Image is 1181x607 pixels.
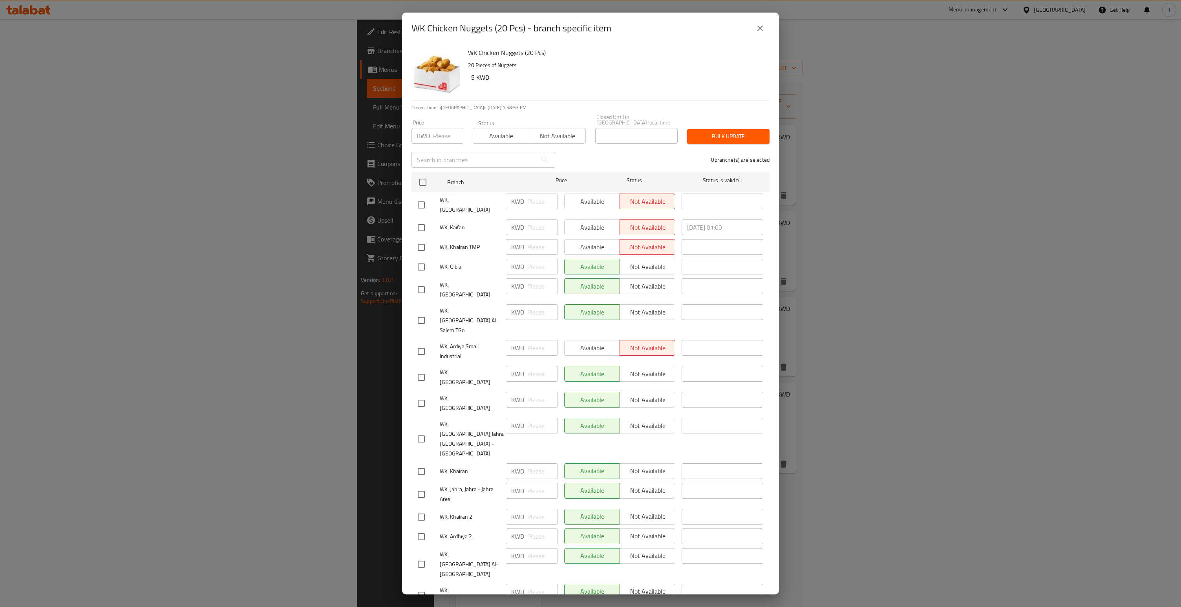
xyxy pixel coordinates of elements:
button: close [751,19,770,38]
p: KWD [511,395,524,404]
input: Please enter price [527,483,558,499]
span: Price [535,176,587,185]
p: KWD [511,307,524,317]
span: WK, [GEOGRAPHIC_DATA],Jahra [GEOGRAPHIC_DATA] - [GEOGRAPHIC_DATA] [440,419,499,459]
input: Please enter price [527,219,558,235]
span: WK, [GEOGRAPHIC_DATA] [440,280,499,300]
span: WK, Ardiya Small Industrial [440,342,499,361]
input: Please enter price [527,418,558,433]
span: WK, [GEOGRAPHIC_DATA] [440,585,499,605]
p: KWD [511,242,524,252]
span: Status is valid till [682,176,763,185]
span: WK, Khairan TMP [440,242,499,252]
p: KWD [511,282,524,291]
span: WK, Ardhiya 2 [440,532,499,541]
input: Please enter price [527,392,558,408]
span: WK, [GEOGRAPHIC_DATA] [440,195,499,215]
input: Please enter price [527,463,558,479]
input: Please enter price [527,509,558,525]
button: Available [473,128,529,144]
input: Please enter price [527,366,558,382]
p: Current time in [GEOGRAPHIC_DATA] is [DATE] 1:58:53 PM [411,104,770,111]
span: WK, [GEOGRAPHIC_DATA] Al-Salem TGo [440,306,499,335]
span: Available [476,130,526,142]
p: KWD [511,466,524,476]
span: Branch [447,177,529,187]
input: Please enter price [433,128,463,144]
span: WK, [GEOGRAPHIC_DATA] Al-[GEOGRAPHIC_DATA] [440,550,499,579]
p: KWD [511,197,524,206]
h6: WK Chicken Nuggets (20 Pcs) [468,47,763,58]
span: Bulk update [693,132,763,141]
p: 0 branche(s) are selected [711,156,770,164]
p: KWD [511,369,524,378]
span: WK, Khairan 2 [440,512,499,522]
h2: WK Chicken Nuggets (20 Pcs) - branch specific item [411,22,611,35]
img: WK Chicken Nuggets (20 Pcs) [411,47,462,97]
input: Please enter price [527,194,558,209]
button: Not available [529,128,585,144]
span: WK, Khairan [440,466,499,476]
h6: 5 KWD [471,72,763,83]
input: Please enter price [527,584,558,600]
span: WK, Kaifan [440,223,499,232]
p: KWD [511,421,524,430]
p: KWD [511,512,524,521]
p: KWD [511,587,524,596]
input: Please enter price [527,259,558,274]
span: WK, Jahra, Jahra - Jahra Area [440,485,499,504]
p: KWD [511,223,524,232]
input: Please enter price [527,239,558,255]
input: Search in branches [411,152,537,168]
p: KWD [511,532,524,541]
input: Please enter price [527,548,558,564]
span: WK, [GEOGRAPHIC_DATA] [440,393,499,413]
span: Not available [532,130,582,142]
button: Bulk update [687,129,770,144]
input: Please enter price [527,304,558,320]
p: KWD [511,262,524,271]
span: WK, [GEOGRAPHIC_DATA] [440,367,499,387]
p: KWD [511,343,524,353]
input: Please enter price [527,528,558,544]
span: Status [594,176,675,185]
span: WK, Qibla [440,262,499,272]
p: 20 Pieces of Nuggets [468,60,763,70]
p: KWD [511,486,524,495]
input: Please enter price [527,340,558,356]
p: KWD [417,131,430,141]
input: Please enter price [527,278,558,294]
p: KWD [511,551,524,561]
